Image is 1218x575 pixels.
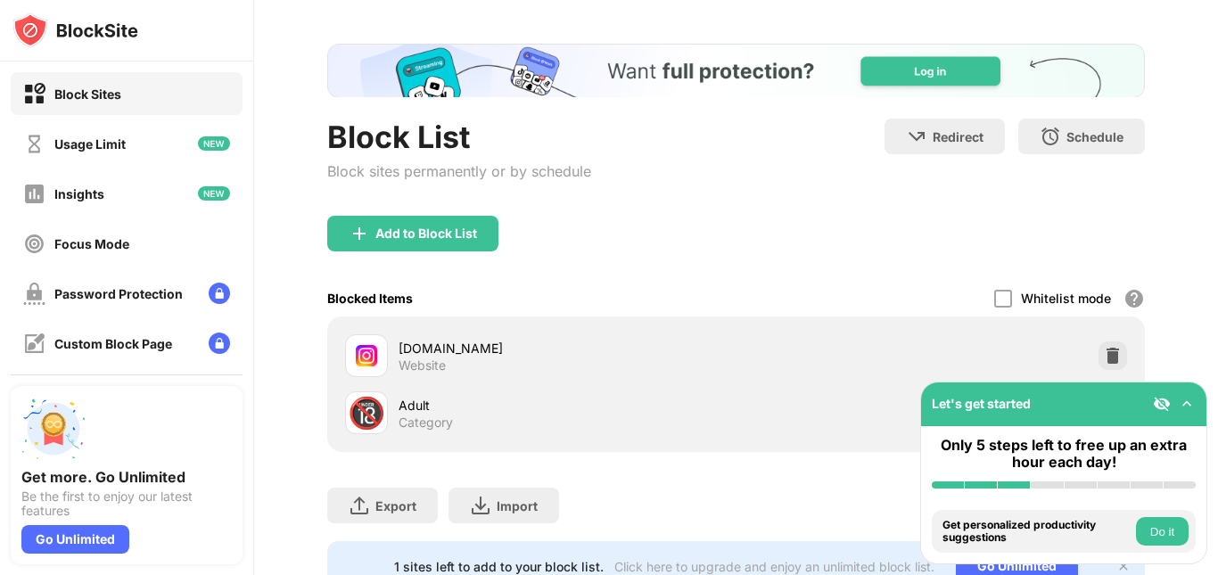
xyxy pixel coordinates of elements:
[209,333,230,354] img: lock-menu.svg
[375,498,416,513] div: Export
[375,226,477,241] div: Add to Block List
[399,415,453,431] div: Category
[12,12,138,48] img: logo-blocksite.svg
[399,396,737,415] div: Adult
[399,357,446,374] div: Website
[356,345,377,366] img: favicons
[394,559,604,574] div: 1 sites left to add to your block list.
[399,339,737,357] div: [DOMAIN_NAME]
[327,291,413,306] div: Blocked Items
[54,336,172,351] div: Custom Block Page
[21,525,129,554] div: Go Unlimited
[932,396,1031,411] div: Let's get started
[21,468,232,486] div: Get more. Go Unlimited
[497,498,538,513] div: Import
[23,83,45,105] img: block-on.svg
[198,136,230,151] img: new-icon.svg
[23,133,45,155] img: time-usage-off.svg
[21,397,86,461] img: push-unlimited.svg
[23,233,45,255] img: focus-off.svg
[933,129,983,144] div: Redirect
[198,186,230,201] img: new-icon.svg
[1136,517,1189,546] button: Do it
[54,86,121,102] div: Block Sites
[1153,395,1171,413] img: eye-not-visible.svg
[209,283,230,304] img: lock-menu.svg
[54,136,126,152] div: Usage Limit
[23,333,45,355] img: customize-block-page-off.svg
[1066,129,1123,144] div: Schedule
[327,119,591,155] div: Block List
[327,44,1145,97] iframe: Banner
[54,186,104,201] div: Insights
[54,286,183,301] div: Password Protection
[348,395,385,431] div: 🔞
[23,283,45,305] img: password-protection-off.svg
[1178,395,1196,413] img: omni-setup-toggle.svg
[932,437,1196,471] div: Only 5 steps left to free up an extra hour each day!
[54,236,129,251] div: Focus Mode
[1021,291,1111,306] div: Whitelist mode
[942,519,1132,545] div: Get personalized productivity suggestions
[614,559,934,574] div: Click here to upgrade and enjoy an unlimited block list.
[21,489,232,518] div: Be the first to enjoy our latest features
[23,183,45,205] img: insights-off.svg
[1116,559,1131,573] img: x-button.svg
[327,162,591,180] div: Block sites permanently or by schedule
